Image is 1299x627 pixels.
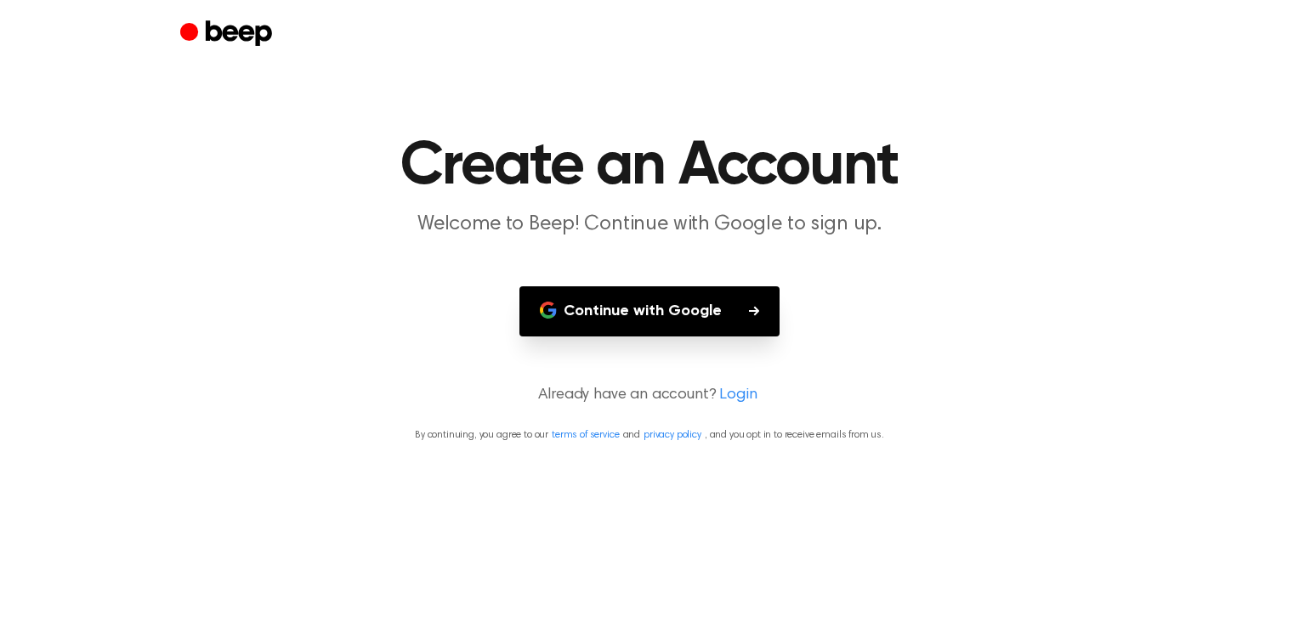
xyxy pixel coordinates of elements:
[20,427,1279,443] p: By continuing, you agree to our and , and you opt in to receive emails from us.
[519,286,780,336] button: Continue with Google
[180,18,276,51] a: Beep
[552,430,619,440] a: terms of service
[323,211,976,239] p: Welcome to Beep! Continue with Google to sign up.
[719,384,757,407] a: Login
[214,136,1085,197] h1: Create an Account
[20,384,1279,407] p: Already have an account?
[644,430,701,440] a: privacy policy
